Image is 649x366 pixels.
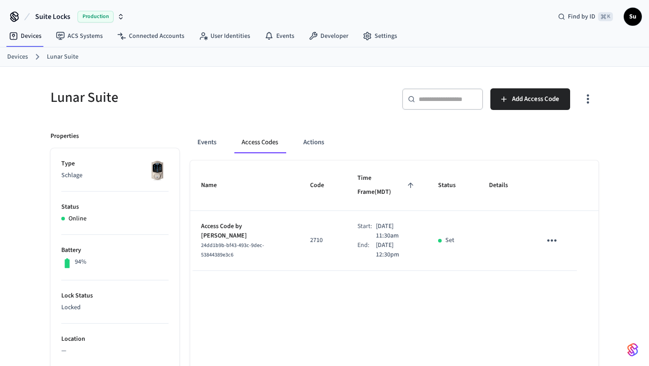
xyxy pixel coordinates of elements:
[61,171,169,180] p: Schlage
[357,171,416,200] span: Time Frame(MDT)
[624,8,642,26] button: Su
[356,28,404,44] a: Settings
[75,257,87,267] p: 94%
[489,178,520,192] span: Details
[146,159,169,182] img: Schlage Sense Smart Deadbolt with Camelot Trim, Front
[192,28,257,44] a: User Identities
[190,132,599,153] div: ant example
[627,343,638,357] img: SeamLogoGradient.69752ec5.svg
[201,178,229,192] span: Name
[2,28,49,44] a: Devices
[190,160,599,271] table: sticky table
[438,178,467,192] span: Status
[61,346,169,356] p: —
[490,88,570,110] button: Add Access Code
[61,303,169,312] p: Locked
[78,11,114,23] span: Production
[61,202,169,212] p: Status
[61,159,169,169] p: Type
[50,88,319,107] h5: Lunar Suite
[598,12,613,21] span: ⌘ K
[357,222,376,241] div: Start:
[551,9,620,25] div: Find by ID⌘ K
[50,132,79,141] p: Properties
[257,28,302,44] a: Events
[47,52,78,62] a: Lunar Suite
[35,11,70,22] span: Suite Locks
[296,132,331,153] button: Actions
[61,291,169,301] p: Lock Status
[69,214,87,224] p: Online
[512,93,559,105] span: Add Access Code
[7,52,28,62] a: Devices
[625,9,641,25] span: Su
[110,28,192,44] a: Connected Accounts
[49,28,110,44] a: ACS Systems
[445,236,454,245] p: Set
[201,242,264,259] span: 24dd1b9b-bf43-493c-9dec-53844389e3c6
[61,334,169,344] p: Location
[568,12,595,21] span: Find by ID
[61,246,169,255] p: Battery
[201,222,288,241] p: Access Code by [PERSON_NAME]
[310,178,336,192] span: Code
[190,132,224,153] button: Events
[302,28,356,44] a: Developer
[310,236,336,245] p: 2710
[376,222,416,241] p: [DATE] 11:30am
[357,241,375,260] div: End:
[234,132,285,153] button: Access Codes
[376,241,416,260] p: [DATE] 12:30pm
